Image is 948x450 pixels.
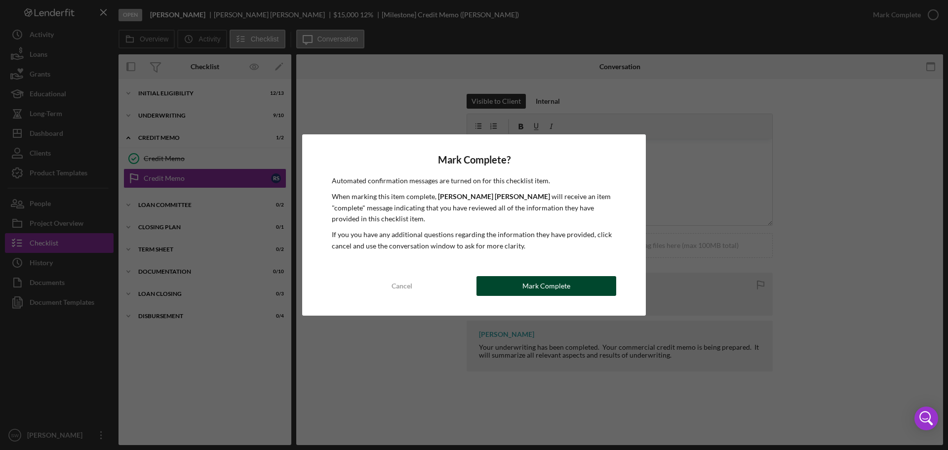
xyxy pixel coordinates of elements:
div: Mark Complete [522,276,570,296]
b: [PERSON_NAME] [PERSON_NAME] [438,192,550,201]
p: If you you have any additional questions regarding the information they have provided, click canc... [332,229,616,251]
button: Cancel [332,276,472,296]
button: Mark Complete [476,276,616,296]
div: Open Intercom Messenger [914,407,938,430]
div: Cancel [392,276,412,296]
p: Automated confirmation messages are turned on for this checklist item. [332,175,616,186]
p: When marking this item complete, will receive an item "complete" message indicating that you have... [332,191,616,224]
h4: Mark Complete? [332,154,616,165]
